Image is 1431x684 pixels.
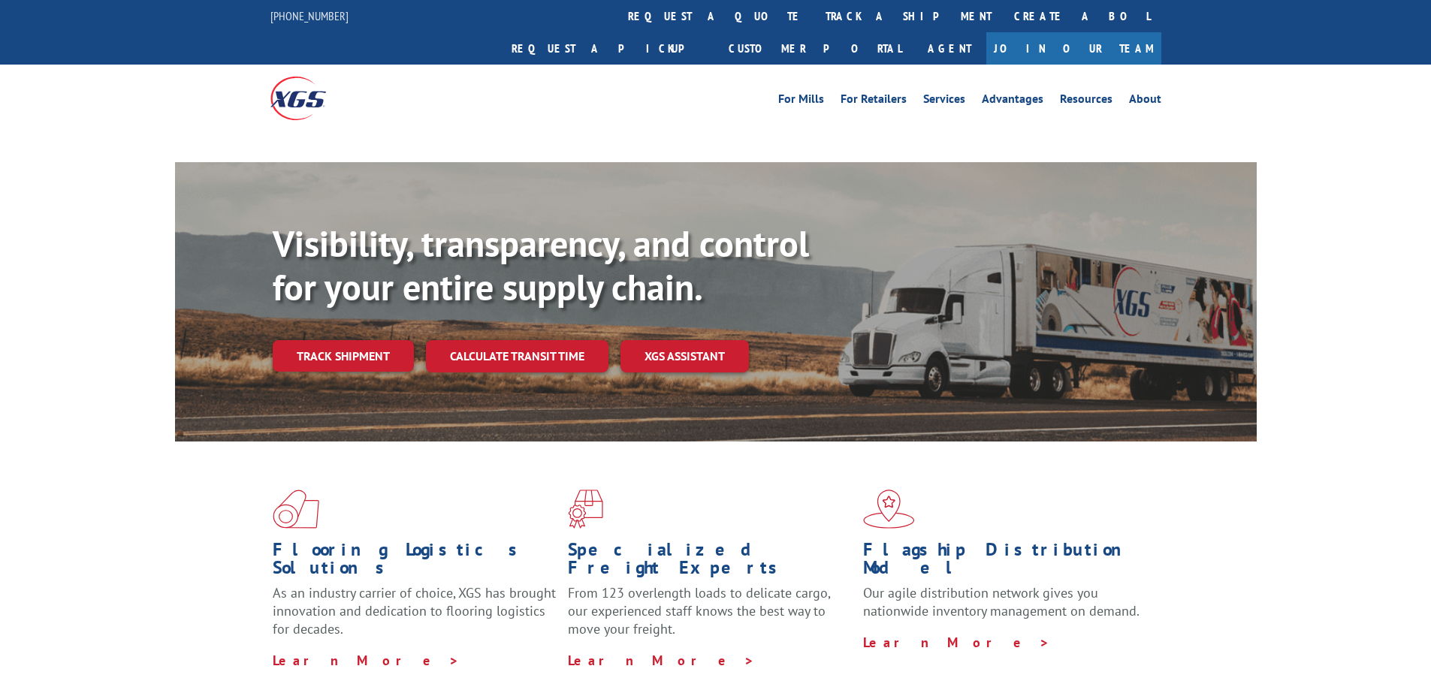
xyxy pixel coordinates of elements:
[986,32,1161,65] a: Join Our Team
[841,93,907,110] a: For Retailers
[863,490,915,529] img: xgs-icon-flagship-distribution-model-red
[273,340,414,372] a: Track shipment
[620,340,749,372] a: XGS ASSISTANT
[273,584,556,637] span: As an industry carrier of choice, XGS has brought innovation and dedication to flooring logistics...
[913,32,986,65] a: Agent
[273,652,460,669] a: Learn More >
[568,490,603,529] img: xgs-icon-focused-on-flooring-red
[717,32,913,65] a: Customer Portal
[568,652,755,669] a: Learn More >
[273,490,319,529] img: xgs-icon-total-supply-chain-intelligence-red
[568,541,852,584] h1: Specialized Freight Experts
[863,634,1050,651] a: Learn More >
[1060,93,1112,110] a: Resources
[923,93,965,110] a: Services
[982,93,1043,110] a: Advantages
[1129,93,1161,110] a: About
[273,220,809,310] b: Visibility, transparency, and control for your entire supply chain.
[426,340,608,372] a: Calculate transit time
[500,32,717,65] a: Request a pickup
[863,541,1147,584] h1: Flagship Distribution Model
[778,93,824,110] a: For Mills
[273,541,557,584] h1: Flooring Logistics Solutions
[568,584,852,651] p: From 123 overlength loads to delicate cargo, our experienced staff knows the best way to move you...
[863,584,1140,619] span: Our agile distribution network gives you nationwide inventory management on demand.
[270,8,349,23] a: [PHONE_NUMBER]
